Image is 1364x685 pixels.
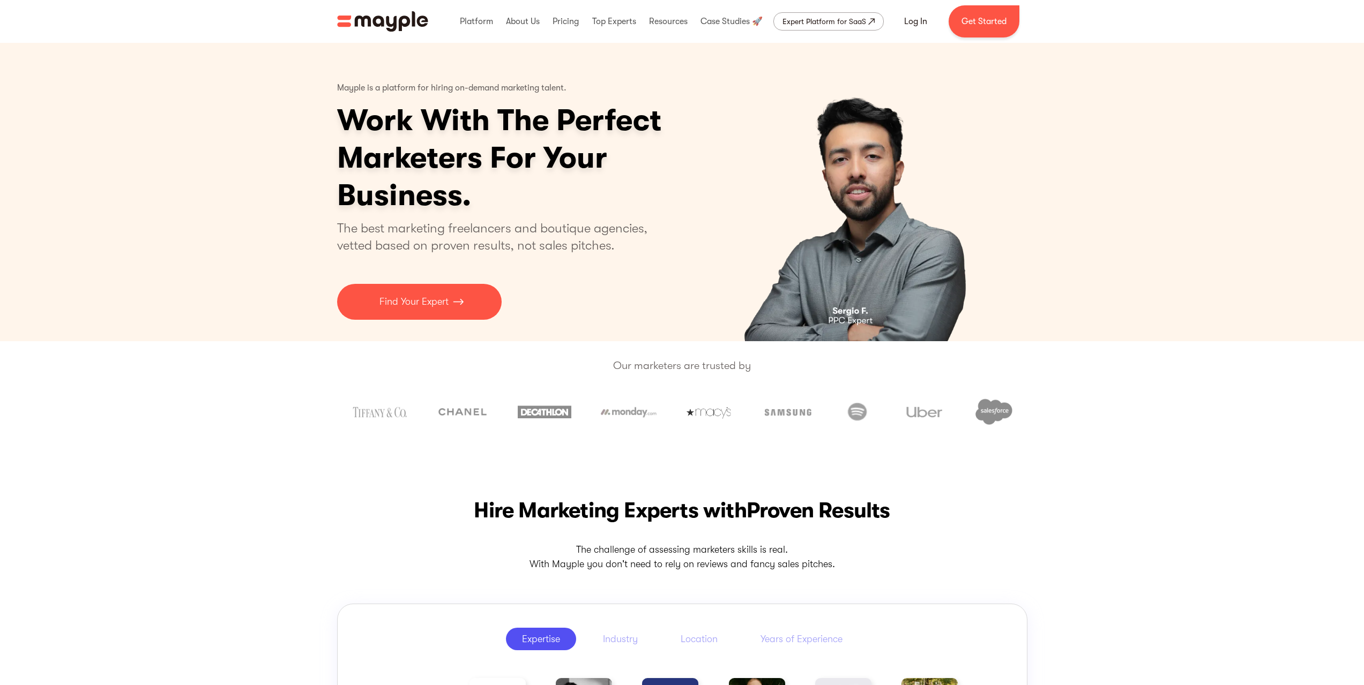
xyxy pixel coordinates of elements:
[782,15,866,28] div: Expert Platform for SaaS
[590,4,639,39] div: Top Experts
[949,5,1019,37] a: Get Started
[337,543,1027,571] p: The challenge of assessing marketers skills is real. With Mayple you don't need to rely on review...
[692,43,1027,341] div: carousel
[337,284,502,320] a: Find Your Expert
[681,633,718,645] div: Location
[337,102,744,214] h1: Work With The Perfect Marketers For Your Business.
[457,4,496,39] div: Platform
[550,4,582,39] div: Pricing
[379,295,449,309] p: Find Your Expert
[761,633,843,645] div: Years of Experience
[773,12,884,31] a: Expert Platform for SaaS
[603,633,638,645] div: Industry
[337,75,567,102] p: Mayple is a platform for hiring on-demand marketing talent.
[337,11,428,32] img: Mayple logo
[337,11,428,32] a: home
[337,220,660,254] p: The best marketing freelancers and boutique agencies, vetted based on proven results, not sales p...
[747,498,890,523] span: Proven Results
[646,4,690,39] div: Resources
[503,4,542,39] div: About Us
[522,633,560,645] div: Expertise
[692,43,1027,341] div: 1 of 4
[891,9,940,34] a: Log In
[337,495,1027,525] h2: Hire Marketing Experts with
